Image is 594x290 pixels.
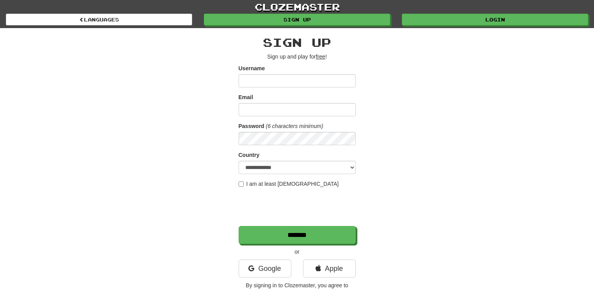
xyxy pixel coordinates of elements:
[239,181,244,187] input: I am at least [DEMOGRAPHIC_DATA]
[239,192,357,222] iframe: reCAPTCHA
[239,53,356,60] p: Sign up and play for !
[239,36,356,49] h2: Sign up
[239,151,260,159] label: Country
[239,122,264,130] label: Password
[266,123,323,129] em: (6 characters minimum)
[303,260,356,278] a: Apple
[239,248,356,256] p: or
[402,14,588,25] a: Login
[204,14,390,25] a: Sign up
[239,93,253,101] label: Email
[239,64,265,72] label: Username
[6,14,192,25] a: Languages
[239,260,291,278] a: Google
[239,180,339,188] label: I am at least [DEMOGRAPHIC_DATA]
[316,53,325,60] u: free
